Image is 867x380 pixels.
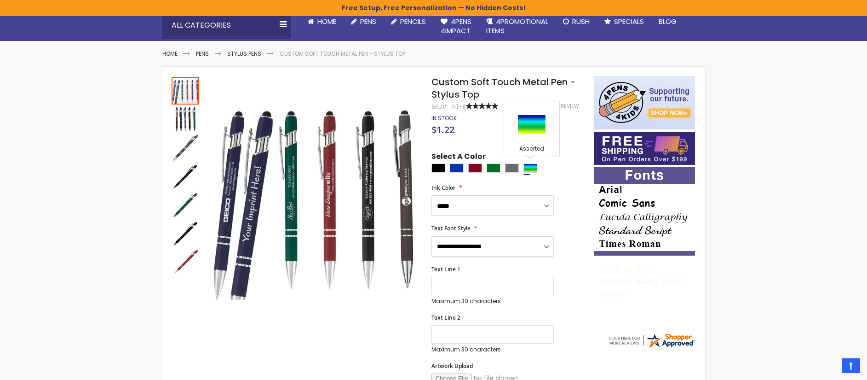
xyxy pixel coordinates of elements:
div: Custom Soft Touch Metal Pen - Stylus Top [172,76,200,105]
img: Free shipping on orders over $199 [594,132,695,165]
div: Availability [431,115,457,122]
span: Artwork Upload [431,362,473,370]
span: $1.22 [431,123,454,136]
div: Green [487,164,500,173]
div: Burgundy [468,164,482,173]
img: Custom Soft Touch Metal Pen - Stylus Top [172,134,199,162]
span: - , [661,277,741,286]
img: Custom Soft Touch Metal Pen - Stylus Top [172,163,199,190]
p: Maximum 30 characters [431,346,554,353]
div: All Categories [162,12,291,39]
span: NJ [665,277,672,286]
span: Ink Color [431,184,455,192]
img: font-personalization-examples [594,167,695,256]
span: Text Line 2 [431,314,460,322]
div: Assorted [506,145,557,154]
div: Black [431,164,445,173]
div: Custom Soft Touch Metal Pen - Stylus Top [172,219,200,247]
span: [GEOGRAPHIC_DATA] [673,277,741,286]
a: Rush [556,12,597,32]
img: Custom Soft Touch Metal Pen - Stylus Top [209,89,419,300]
span: Select A Color [431,152,486,164]
span: Text Line 1 [431,265,460,273]
a: Pens [196,50,209,58]
strong: SKU [431,103,448,111]
iframe: Google Customer Reviews [791,355,867,380]
div: Custom Soft Touch Metal Pen - Stylus Top [172,105,200,133]
div: Custom Soft Touch Metal Pen - Stylus Top [172,162,200,190]
a: Blog [651,12,684,32]
a: 4pens.com certificate URL [607,343,695,351]
a: 4Pens4impact [433,12,479,41]
span: Text Font Style [431,224,471,232]
span: In stock [431,114,457,122]
span: Custom Soft Touch Metal Pen - Stylus Top [431,76,575,101]
div: Grey [505,164,519,173]
span: Specials [614,17,644,26]
span: Rush [572,17,590,26]
a: Stylus Pens [227,50,261,58]
div: NT-8 [452,103,466,111]
li: Custom Soft Touch Metal Pen - Stylus Top [280,50,405,58]
div: Custom Soft Touch Metal Pen - Stylus Top [172,190,200,219]
a: Pens [344,12,384,32]
img: Custom Soft Touch Metal Pen - Stylus Top [172,248,199,276]
a: Specials [597,12,651,32]
span: 4Pens 4impact [441,17,471,35]
div: Assorted [523,164,537,173]
a: 4PROMOTIONALITEMS [479,12,556,41]
a: Home [300,12,344,32]
img: Custom Soft Touch Metal Pen - Stylus Top [172,191,199,219]
span: [PERSON_NAME] [600,277,661,286]
div: Fantastic [600,292,689,311]
span: Home [317,17,336,26]
img: 4pens 4 kids [594,76,695,129]
img: Custom Soft Touch Metal Pen - Stylus Top [172,220,199,247]
div: Blue [450,164,464,173]
div: 100% [466,103,498,109]
span: Pencils [400,17,426,26]
div: Custom Soft Touch Metal Pen - Stylus Top [172,247,199,276]
a: Home [162,50,178,58]
img: Custom Soft Touch Metal Pen - Stylus Top [172,105,199,133]
p: Maximum 30 characters [431,298,554,305]
span: Blog [659,17,677,26]
div: Custom Soft Touch Metal Pen - Stylus Top [172,133,200,162]
span: Pens [360,17,376,26]
a: Pencils [384,12,433,32]
img: 4pens.com widget logo [607,332,695,349]
span: 4PROMOTIONAL ITEMS [486,17,548,35]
